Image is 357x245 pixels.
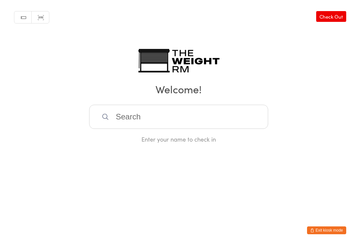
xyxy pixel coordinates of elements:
a: Check Out [316,11,346,22]
h2: Welcome! [7,82,350,96]
img: The Weight Rm [138,49,219,72]
input: Search [89,105,268,129]
button: Exit kiosk mode [307,226,346,234]
div: Enter your name to check in [89,135,268,143]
